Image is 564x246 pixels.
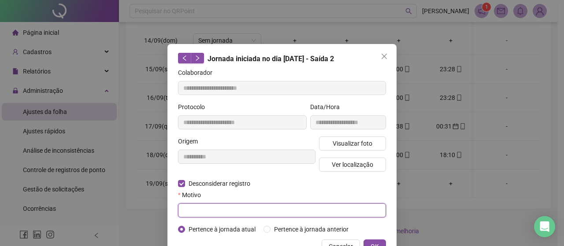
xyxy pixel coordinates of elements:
label: Motivo [178,190,207,200]
div: Jornada iniciada no dia [DATE] - Saída 2 [178,53,386,64]
span: Pertence à jornada atual [185,224,259,234]
span: Visualizar foto [333,139,372,148]
div: Open Intercom Messenger [534,216,555,237]
span: left [182,55,188,61]
button: Ver localização [319,158,386,172]
span: Ver localização [332,160,373,169]
label: Protocolo [178,102,211,112]
button: right [191,53,204,63]
label: Colaborador [178,68,218,77]
span: right [194,55,200,61]
span: Desconsiderar registro [185,179,254,188]
button: Close [377,49,391,63]
span: close [381,53,388,60]
label: Origem [178,136,204,146]
span: Pertence à jornada anterior [271,224,352,234]
button: left [178,53,191,63]
label: Data/Hora [310,102,345,112]
button: Visualizar foto [319,136,386,151]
